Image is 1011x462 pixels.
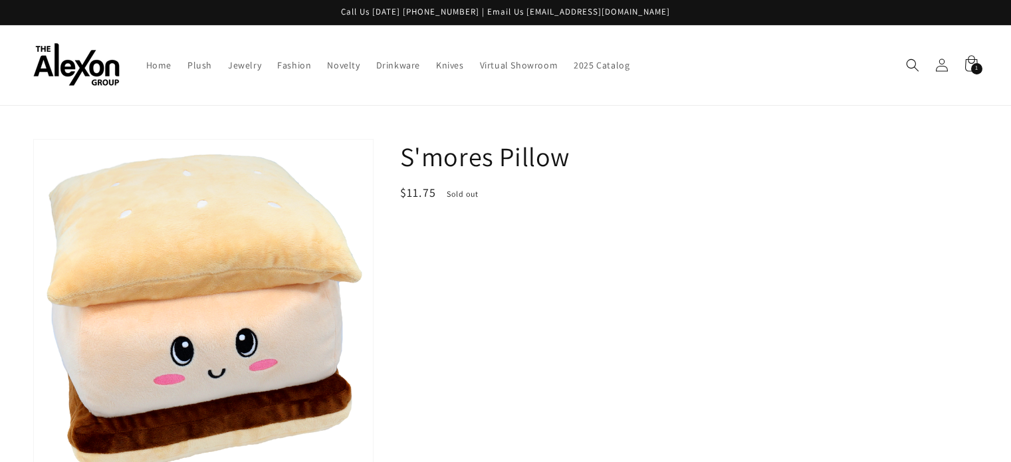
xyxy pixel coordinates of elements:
span: Sold out [443,183,489,198]
a: Novelty [319,51,368,79]
a: Fashion [269,51,319,79]
a: 2025 Catalog [566,51,637,79]
a: Virtual Showroom [472,51,566,79]
a: Jewelry [220,51,269,79]
span: Knives [436,59,464,71]
span: Home [146,59,171,71]
a: Knives [428,51,472,79]
span: Fashion [277,59,311,71]
span: Drinkware [376,59,420,71]
span: $11.75 [400,185,437,200]
a: Home [138,51,179,79]
span: 2025 Catalog [574,59,629,71]
span: 1 [975,63,978,74]
a: Drinkware [368,51,428,79]
h1: S'mores Pillow [400,139,978,173]
span: Jewelry [228,59,261,71]
span: Novelty [327,59,360,71]
a: Plush [179,51,220,79]
span: Plush [187,59,212,71]
span: Virtual Showroom [480,59,558,71]
img: The Alexon Group [33,43,120,86]
summary: Search [898,51,927,80]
